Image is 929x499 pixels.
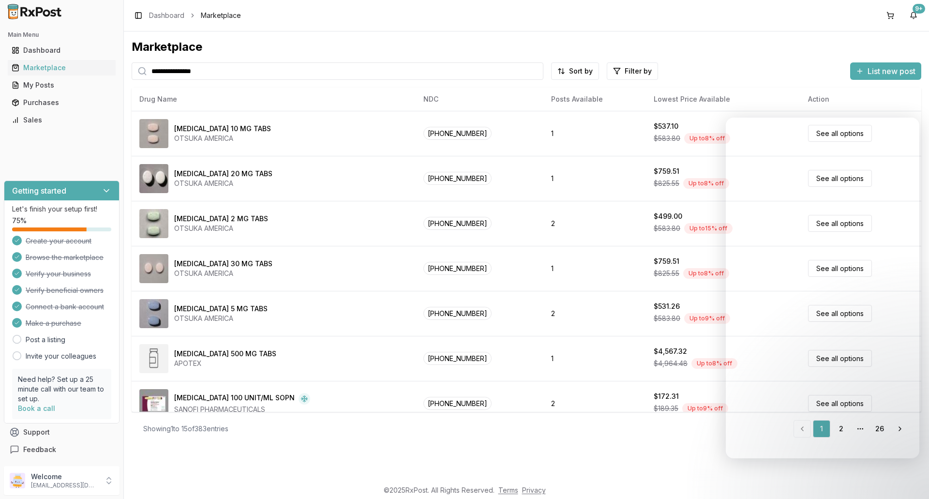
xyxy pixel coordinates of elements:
div: 9+ [913,4,925,14]
button: Feedback [4,441,120,458]
div: Up to 8 % off [691,358,737,369]
a: Invite your colleagues [26,351,96,361]
span: [PHONE_NUMBER] [423,127,492,140]
div: Up to 9 % off [684,313,730,324]
span: $4,964.48 [654,359,688,368]
div: Marketplace [12,63,112,73]
img: Abilify 20 MG TABS [139,164,168,193]
div: Sales [12,115,112,125]
a: Purchases [8,94,116,111]
span: Verify your business [26,269,91,279]
div: $537.10 [654,121,678,131]
nav: breadcrumb [149,11,241,20]
span: $825.55 [654,179,679,188]
div: [MEDICAL_DATA] 5 MG TABS [174,304,268,314]
th: NDC [416,88,543,111]
div: Up to 15 % off [684,223,733,234]
div: $172.31 [654,392,679,401]
a: Dashboard [8,42,116,59]
span: Make a purchase [26,318,81,328]
div: [MEDICAL_DATA] 30 MG TABS [174,259,272,269]
div: $759.51 [654,166,679,176]
td: 2 [543,201,646,246]
div: [MEDICAL_DATA] 100 UNIT/ML SOPN [174,393,295,405]
img: Abilify 30 MG TABS [139,254,168,283]
span: [PHONE_NUMBER] [423,352,492,365]
span: Verify beneficial owners [26,286,104,295]
div: [MEDICAL_DATA] 2 MG TABS [174,214,268,224]
button: Purchases [4,95,120,110]
h2: Main Menu [8,31,116,39]
button: List new post [850,62,921,80]
img: Abilify 2 MG TABS [139,209,168,238]
td: 1 [543,156,646,201]
div: Up to 8 % off [683,268,729,279]
div: OTSUKA AMERICA [174,224,268,233]
img: Abiraterone Acetate 500 MG TABS [139,344,168,373]
th: Action [800,88,921,111]
a: Post a listing [26,335,65,345]
div: Marketplace [132,39,921,55]
span: 75 % [12,216,27,226]
span: $825.55 [654,269,679,278]
h3: Getting started [12,185,66,197]
td: 2 [543,291,646,336]
div: My Posts [12,80,112,90]
div: Purchases [12,98,112,107]
span: Sort by [569,66,593,76]
span: $189.35 [654,404,678,413]
img: User avatar [10,473,25,488]
span: [PHONE_NUMBER] [423,217,492,230]
button: My Posts [4,77,120,93]
button: 9+ [906,8,921,23]
span: [PHONE_NUMBER] [423,172,492,185]
div: $499.00 [654,212,682,221]
td: 1 [543,336,646,381]
a: Sales [8,111,116,129]
th: Drug Name [132,88,416,111]
span: Filter by [625,66,652,76]
button: Filter by [607,62,658,80]
a: Privacy [522,486,546,494]
img: Abilify 5 MG TABS [139,299,168,328]
td: 1 [543,246,646,291]
p: [EMAIL_ADDRESS][DOMAIN_NAME] [31,482,98,489]
img: RxPost Logo [4,4,66,19]
p: Welcome [31,472,98,482]
span: [PHONE_NUMBER] [423,262,492,275]
div: $531.26 [654,302,680,311]
span: Connect a bank account [26,302,104,312]
span: $583.80 [654,134,680,143]
img: Abilify 10 MG TABS [139,119,168,148]
img: Admelog SoloStar 100 UNIT/ML SOPN [139,389,168,418]
iframe: Intercom live chat [726,118,919,458]
th: Lowest Price Available [646,88,800,111]
span: [PHONE_NUMBER] [423,397,492,410]
div: $759.51 [654,257,679,266]
span: Feedback [23,445,56,454]
div: [MEDICAL_DATA] 500 MG TABS [174,349,276,359]
div: OTSUKA AMERICA [174,179,272,188]
div: OTSUKA AMERICA [174,134,271,143]
a: Book a call [18,404,55,412]
button: Marketplace [4,60,120,76]
span: Create your account [26,236,91,246]
button: Sales [4,112,120,128]
td: 1 [543,111,646,156]
div: $4,567.32 [654,347,687,356]
div: OTSUKA AMERICA [174,269,272,278]
span: $583.80 [654,314,680,323]
a: Dashboard [149,11,184,20]
div: Up to 8 % off [684,133,730,144]
a: My Posts [8,76,116,94]
div: Up to 8 % off [683,178,729,189]
div: Up to 9 % off [682,403,728,414]
div: Showing 1 to 15 of 383 entries [143,424,228,434]
button: Support [4,423,120,441]
span: List new post [868,65,915,77]
button: Sort by [551,62,599,80]
span: Browse the marketplace [26,253,104,262]
p: Let's finish your setup first! [12,204,111,214]
div: OTSUKA AMERICA [174,314,268,323]
div: Dashboard [12,45,112,55]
